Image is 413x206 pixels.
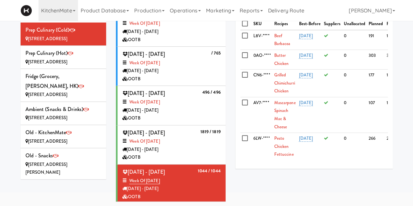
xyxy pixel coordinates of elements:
[342,97,367,133] td: 0
[116,165,226,204] li: 1044 / 1044 [DATE] - [DATE]Week of [DATE][DATE] - [DATE]OOTB
[122,28,221,36] div: [DATE] - [DATE]
[28,138,68,144] span: [STREET_ADDRESS]
[367,97,385,133] td: 107
[122,114,221,122] div: OOTB
[385,97,405,133] td: 107
[25,49,68,57] span: Prep Culinary (Hot)
[274,52,289,67] a: Butter Chicken
[367,30,385,50] td: 191
[367,133,385,160] td: 266
[122,50,165,58] span: [DATE] - [DATE]
[122,193,221,201] div: OOTB
[385,133,405,160] td: 266
[21,102,106,125] li: Ambient (Snacks & Drinks)[STREET_ADDRESS]
[367,70,385,97] td: 177
[25,129,66,136] span: Old - KitchenMate
[274,33,290,47] a: Beef Barbacoa
[342,30,367,50] td: 0
[21,125,106,148] li: Old - KitchenMate[STREET_ADDRESS]
[274,100,295,130] a: Mascarpone Spinach Mac & Cheese
[385,30,405,50] td: 191
[122,36,221,44] div: OOTB
[122,89,165,97] span: [DATE] - [DATE]
[122,106,221,115] div: [DATE] - [DATE]
[116,86,226,125] li: 496 / 496 [DATE] - [DATE]Week of [DATE][DATE] - [DATE]OOTB
[129,99,160,105] a: Week of [DATE]
[25,72,79,90] span: Fridge (Grocery, [PERSON_NAME], HK)
[122,146,221,154] div: [DATE] - [DATE]
[21,46,106,69] li: Prep Culinary (Hot)[STREET_ADDRESS]
[200,129,221,135] b: 1819 / 1819
[21,148,106,179] li: Old - Snacks[STREET_ADDRESS][PERSON_NAME]
[299,100,313,106] a: [DATE]
[21,23,106,46] li: Prep Culinary (Cold)[STREET_ADDRESS]
[342,133,367,160] td: 0
[342,50,367,69] td: 0
[28,91,68,98] span: [STREET_ADDRESS]
[202,89,221,95] b: 496 / 496
[198,168,221,174] b: 1044 / 1044
[122,185,221,193] div: [DATE] - [DATE]
[385,50,405,69] td: 303
[299,33,313,39] a: [DATE]
[116,8,226,47] li: / 136 [DATE] - [DATE]Week of [DATE][DATE] - [DATE]OOTB
[28,36,68,42] span: [STREET_ADDRESS]
[25,152,53,159] span: Old - Snacks
[299,135,313,142] a: [DATE]
[385,70,405,97] td: 177
[122,75,221,83] div: OOTB
[129,20,160,26] a: Week of [DATE]
[122,168,165,176] span: [DATE] - [DATE]
[122,129,165,136] span: [DATE] - [DATE]
[299,72,313,78] a: [DATE]
[367,50,385,69] td: 303
[122,67,221,75] div: [DATE] - [DATE]
[116,47,226,86] li: / 765 [DATE] - [DATE]Week of [DATE][DATE] - [DATE]OOTB
[28,115,68,121] span: [STREET_ADDRESS]
[299,52,313,59] a: [DATE]
[274,72,295,94] a: Grilled Chimichurri Chicken
[274,135,294,157] a: Pesto Chicken Fettuccine
[211,50,221,56] b: / 765
[129,178,160,184] a: Week of [DATE]
[129,138,160,144] a: Week of [DATE]
[122,153,221,162] div: OOTB
[25,26,70,34] span: Prep Culinary (Cold)
[342,70,367,97] td: 0
[116,125,226,165] li: 1819 / 1819 [DATE] - [DATE]Week of [DATE][DATE] - [DATE]OOTB
[129,60,160,66] a: Week of [DATE]
[21,69,106,102] li: Fridge (Grocery, [PERSON_NAME], HK)[STREET_ADDRESS]
[21,5,32,16] img: Micromart
[25,105,84,113] span: Ambient (Snacks & Drinks)
[25,161,68,176] span: [STREET_ADDRESS][PERSON_NAME]
[28,59,68,65] span: [STREET_ADDRESS]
